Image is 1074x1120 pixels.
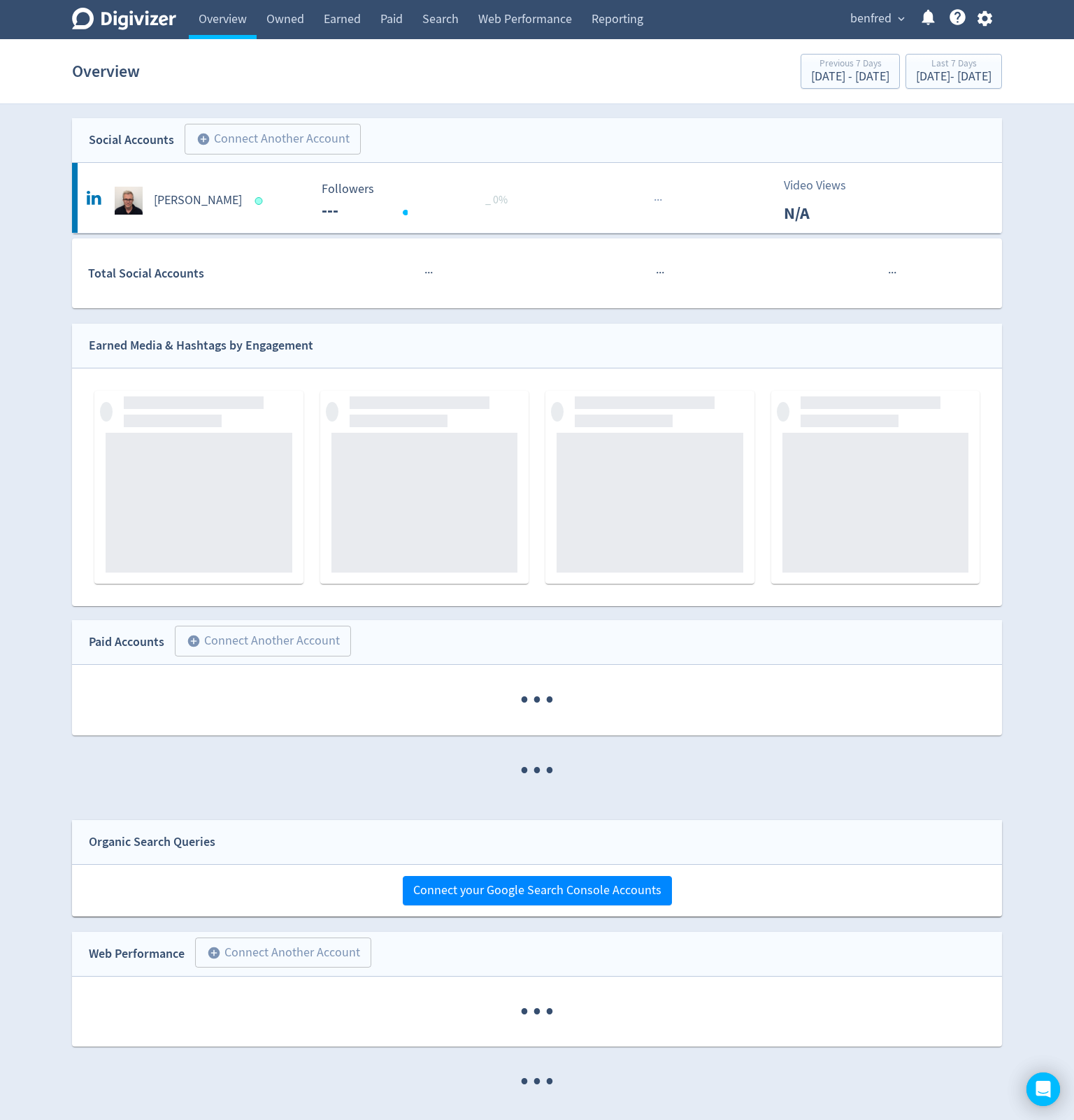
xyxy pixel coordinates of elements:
[656,264,659,282] span: ·
[531,665,543,735] span: ·
[659,192,662,209] span: ·
[905,54,1002,89] button: Last 7 Days[DATE]- [DATE]
[916,59,991,71] div: Last 7 Days
[850,8,892,30] span: benfred
[427,264,430,282] span: ·
[185,940,371,968] a: Connect Another Account
[894,264,896,282] span: ·
[88,264,311,284] div: Total Social Accounts
[255,197,267,205] span: Data last synced: 17 Sep 2025, 10:02pm (AEST)
[518,735,531,806] span: ·
[207,946,221,960] span: add_circle
[185,124,361,155] button: Connect Another Account
[543,665,556,735] span: ·
[89,944,185,964] div: Web Performance
[661,264,664,282] span: ·
[543,977,556,1047] span: ·
[845,8,908,30] button: benfred
[657,192,659,209] span: ·
[811,59,889,71] div: Previous 7 Days
[1026,1072,1060,1106] div: Open Intercom Messenger
[403,876,672,905] button: Connect your Google Search Console Accounts
[654,192,657,209] span: ·
[89,832,215,852] div: Organic Search Queries
[531,1047,543,1117] span: ·
[89,130,174,150] div: Social Accounts
[413,884,661,897] span: Connect your Google Search Console Accounts
[543,1047,556,1117] span: ·
[659,264,661,282] span: ·
[89,336,313,356] div: Earned Media & Hashtags by Engagement
[531,735,543,806] span: ·
[916,71,991,83] div: [DATE] - [DATE]
[195,938,371,968] button: Connect Another Account
[784,201,864,226] p: N/A
[403,882,672,898] a: Connect your Google Search Console Accounts
[89,632,164,652] div: Paid Accounts
[154,192,242,209] h5: [PERSON_NAME]
[72,49,140,94] h1: Overview
[801,54,900,89] button: Previous 7 Days[DATE] - [DATE]
[174,126,361,155] a: Connect Another Account
[518,977,531,1047] span: ·
[543,735,556,806] span: ·
[895,13,908,25] span: expand_more
[424,264,427,282] span: ·
[811,71,889,83] div: [DATE] - [DATE]
[888,264,891,282] span: ·
[518,1047,531,1117] span: ·
[115,187,143,215] img: Ben Wells undefined
[175,626,351,656] button: Connect Another Account
[72,163,1002,233] a: Ben Wells undefined[PERSON_NAME] Followers --- Followers --- _ 0%···Video ViewsN/A
[164,628,351,656] a: Connect Another Account
[784,176,864,195] p: Video Views
[315,182,524,220] svg: Followers ---
[891,264,894,282] span: ·
[518,665,531,735] span: ·
[531,977,543,1047] span: ·
[430,264,433,282] span: ·
[196,132,210,146] span: add_circle
[187,634,201,648] span: add_circle
[485,193,508,207] span: _ 0%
